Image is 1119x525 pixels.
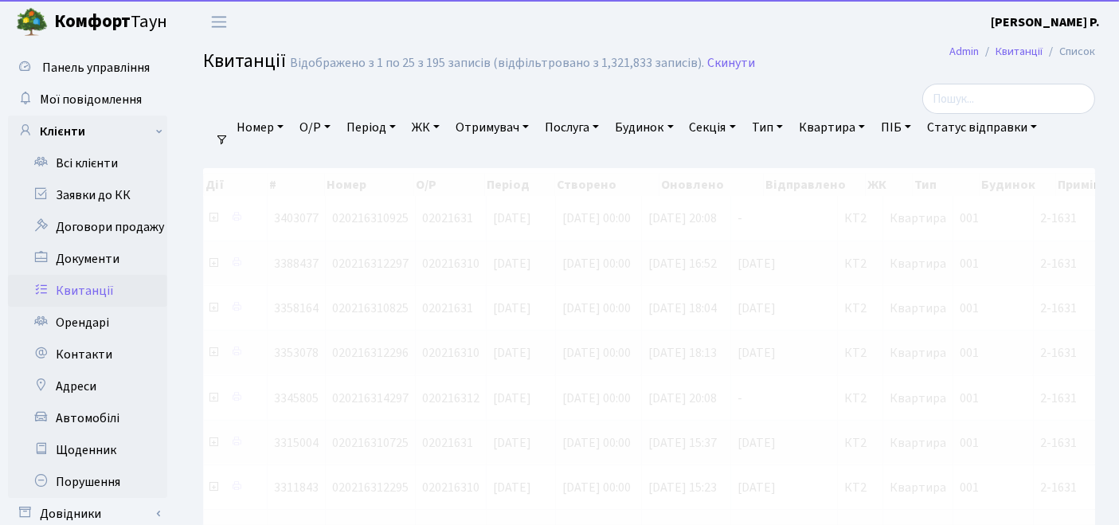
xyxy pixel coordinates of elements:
a: Договори продажу [8,211,167,243]
a: Щоденник [8,434,167,466]
a: Документи [8,243,167,275]
a: Адреси [8,370,167,402]
nav: breadcrumb [925,35,1119,69]
a: Панель управління [8,52,167,84]
a: ПІБ [874,114,918,141]
a: Квартира [792,114,871,141]
a: Клієнти [8,116,167,147]
input: Пошук... [922,84,1095,114]
a: Статус відправки [921,114,1043,141]
span: Мої повідомлення [40,91,142,108]
button: Переключити навігацію [199,9,239,35]
span: Квитанції [203,47,286,75]
img: logo.png [16,6,48,38]
a: Тип [745,114,789,141]
a: ЖК [405,114,446,141]
a: Послуга [538,114,605,141]
a: Скинути [707,56,755,71]
b: [PERSON_NAME] Р. [991,14,1100,31]
b: Комфорт [54,9,131,34]
a: Квитанції [996,43,1043,60]
a: Мої повідомлення [8,84,167,116]
a: Секція [683,114,742,141]
a: Заявки до КК [8,179,167,211]
a: Період [340,114,402,141]
li: Список [1043,43,1095,61]
a: Отримувач [449,114,535,141]
span: Таун [54,9,167,36]
a: Порушення [8,466,167,498]
a: Будинок [608,114,679,141]
a: О/Р [293,114,337,141]
a: Контакти [8,339,167,370]
div: Відображено з 1 по 25 з 195 записів (відфільтровано з 1,321,833 записів). [290,56,704,71]
span: Панель управління [42,59,150,76]
a: Квитанції [8,275,167,307]
a: Всі клієнти [8,147,167,179]
a: Номер [230,114,290,141]
a: Автомобілі [8,402,167,434]
a: Орендарі [8,307,167,339]
a: Admin [949,43,979,60]
a: [PERSON_NAME] Р. [991,13,1100,32]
